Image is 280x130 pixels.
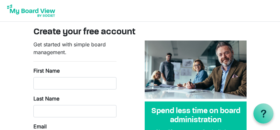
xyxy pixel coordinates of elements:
[145,41,247,99] img: A photograph of board members sitting at a table
[33,95,59,102] label: Last Name
[33,41,106,55] span: Get started with simple board management.
[5,3,57,19] img: My Board View Logo
[33,27,247,38] h3: Create your free account
[150,107,241,125] h4: Spend less time on board administration
[33,67,60,75] label: First Name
